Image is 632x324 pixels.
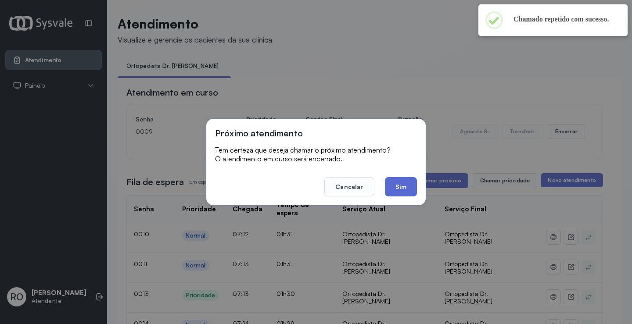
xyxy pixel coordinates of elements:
h3: Próximo atendimento [215,128,303,139]
button: Cancelar [324,177,374,196]
button: Sim [385,177,417,196]
h2: Chamado repetido com sucesso. [513,15,614,24]
p: Tem certeza que deseja chamar o próximo atendimento? [215,146,417,154]
p: O atendimento em curso será encerrado. [215,154,417,163]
